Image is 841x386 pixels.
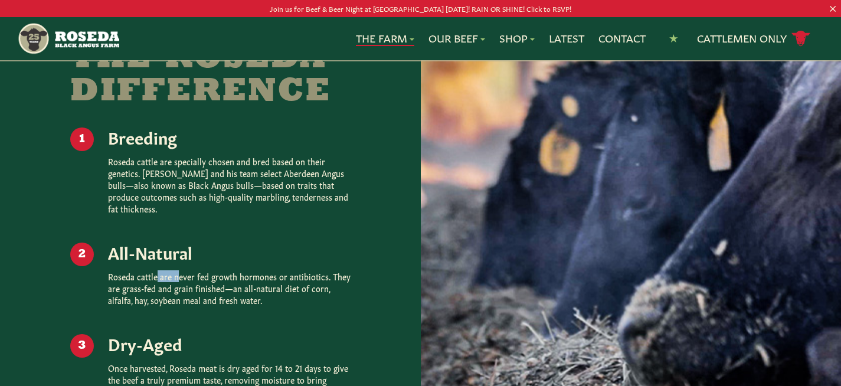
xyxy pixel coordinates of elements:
[108,243,351,261] h5: All-Natural
[17,17,824,60] nav: Main Navigation
[549,31,584,46] a: Latest
[70,42,351,109] h2: The Roseda Difference
[42,2,799,15] p: Join us for Beef & Beer Night at [GEOGRAPHIC_DATA] [DATE]! RAIN OR SHINE! Click to RSVP!
[428,31,485,46] a: Our Beef
[598,31,646,46] a: Contact
[356,31,414,46] a: The Farm
[17,22,120,55] img: https://roseda.com/wp-content/uploads/2021/05/roseda-25-header.png
[108,127,351,146] h5: Breeding
[499,31,535,46] a: Shop
[108,155,351,214] p: Roseda cattle are specially chosen and bred based on their genetics. [PERSON_NAME] and his team s...
[108,270,351,306] p: Roseda cattle are never fed growth hormones or antibiotics. They are grass-fed and grain finished...
[697,28,810,49] a: Cattlemen Only
[108,334,351,352] h5: Dry-Aged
